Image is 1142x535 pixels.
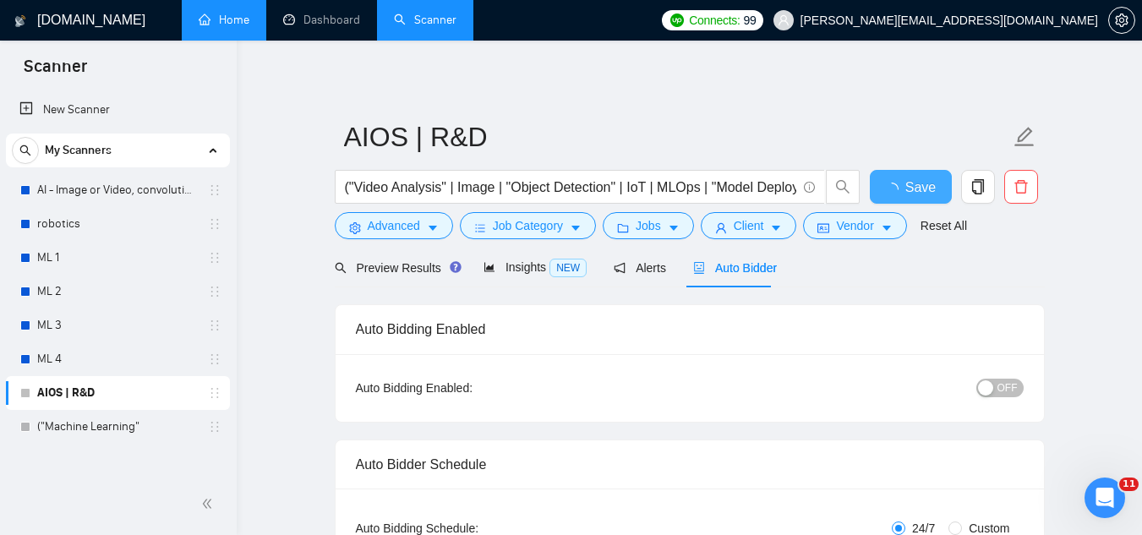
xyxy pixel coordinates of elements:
[1109,14,1134,27] span: setting
[962,179,994,194] span: copy
[6,93,230,127] li: New Scanner
[448,259,463,275] div: Tooltip anchor
[617,221,629,234] span: folder
[37,376,198,410] a: AIOS | R&D
[37,173,198,207] a: AI - Image or Video, convolutional
[208,183,221,197] span: holder
[734,216,764,235] span: Client
[715,221,727,234] span: user
[19,93,216,127] a: New Scanner
[826,170,860,204] button: search
[394,13,456,27] a: searchScanner
[836,216,873,235] span: Vendor
[484,260,587,274] span: Insights
[921,216,967,235] a: Reset All
[45,134,112,167] span: My Scanners
[701,212,797,239] button: userClientcaret-down
[344,116,1010,158] input: Scanner name...
[208,319,221,332] span: holder
[356,305,1024,353] div: Auto Bidding Enabled
[345,177,796,198] input: Search Freelance Jobs...
[208,217,221,231] span: holder
[881,221,893,234] span: caret-down
[885,183,905,196] span: loading
[12,137,39,164] button: search
[201,495,218,512] span: double-left
[614,261,666,275] span: Alerts
[817,221,829,234] span: idcard
[484,261,495,273] span: area-chart
[349,221,361,234] span: setting
[37,275,198,308] a: ML 2
[744,11,757,30] span: 99
[693,262,705,274] span: robot
[1108,14,1135,27] a: setting
[427,221,439,234] span: caret-down
[997,379,1018,397] span: OFF
[905,177,936,198] span: Save
[961,170,995,204] button: copy
[335,262,347,274] span: search
[208,352,221,366] span: holder
[208,251,221,265] span: holder
[208,285,221,298] span: holder
[770,221,782,234] span: caret-down
[870,170,952,204] button: Save
[13,145,38,156] span: search
[10,54,101,90] span: Scanner
[208,386,221,400] span: holder
[460,212,596,239] button: barsJob Categorycaret-down
[778,14,790,26] span: user
[689,11,740,30] span: Connects:
[570,221,582,234] span: caret-down
[199,13,249,27] a: homeHome
[1108,7,1135,34] button: setting
[356,379,578,397] div: Auto Bidding Enabled:
[335,212,453,239] button: settingAdvancedcaret-down
[493,216,563,235] span: Job Category
[603,212,694,239] button: folderJobscaret-down
[368,216,420,235] span: Advanced
[283,13,360,27] a: dashboardDashboard
[37,410,198,444] a: ("Machine Learning"
[693,261,777,275] span: Auto Bidder
[335,261,456,275] span: Preview Results
[636,216,661,235] span: Jobs
[37,342,198,376] a: ML 4
[474,221,486,234] span: bars
[827,179,859,194] span: search
[614,262,626,274] span: notification
[1004,170,1038,204] button: delete
[37,241,198,275] a: ML 1
[1005,179,1037,194] span: delete
[1119,478,1139,491] span: 11
[1014,126,1035,148] span: edit
[37,308,198,342] a: ML 3
[803,212,906,239] button: idcardVendorcaret-down
[668,221,680,234] span: caret-down
[1085,478,1125,518] iframe: Intercom live chat
[670,14,684,27] img: upwork-logo.png
[549,259,587,277] span: NEW
[14,8,26,35] img: logo
[804,182,815,193] span: info-circle
[208,420,221,434] span: holder
[356,440,1024,489] div: Auto Bidder Schedule
[37,207,198,241] a: robotics
[6,134,230,444] li: My Scanners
